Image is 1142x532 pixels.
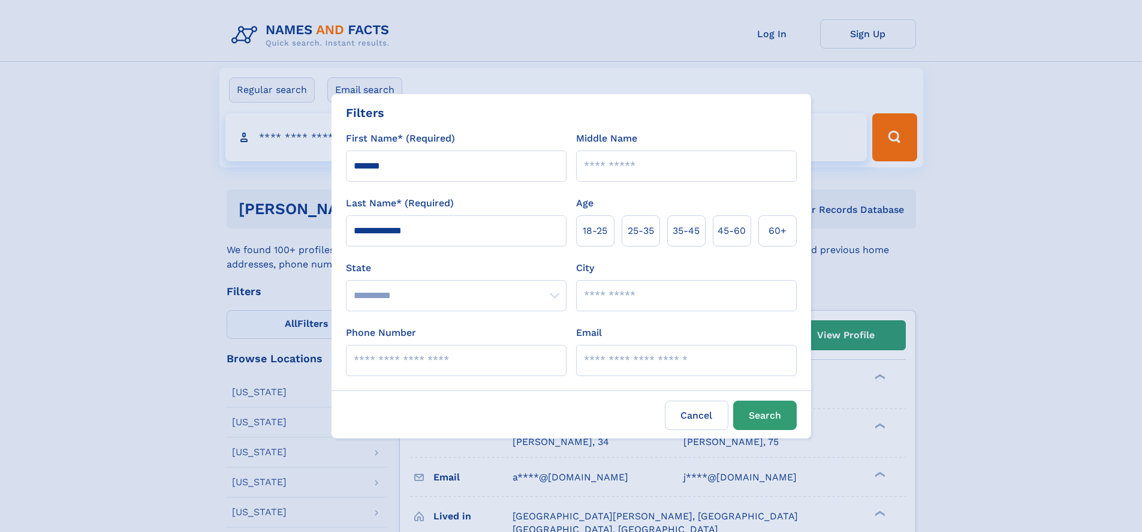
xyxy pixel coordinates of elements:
label: First Name* (Required) [346,131,455,146]
label: Email [576,326,602,340]
label: State [346,261,567,275]
label: Last Name* (Required) [346,196,454,211]
span: 45‑60 [718,224,746,238]
label: Phone Number [346,326,416,340]
span: 25‑35 [628,224,654,238]
div: Filters [346,104,384,122]
label: Middle Name [576,131,637,146]
label: Age [576,196,593,211]
label: City [576,261,594,275]
span: 35‑45 [673,224,700,238]
span: 60+ [769,224,787,238]
span: 18‑25 [583,224,607,238]
label: Cancel [665,401,728,430]
button: Search [733,401,797,430]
